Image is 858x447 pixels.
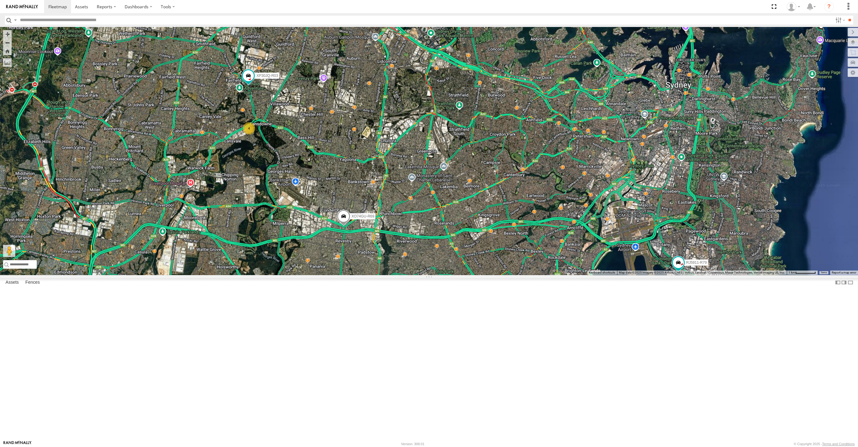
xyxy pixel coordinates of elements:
label: Hide Summary Table [847,278,853,287]
label: Assets [2,278,22,287]
div: Version: 308.01 [401,442,424,446]
button: Zoom out [3,38,12,47]
span: Map data ©2025 Imagery ©2025 Airbus, CNES / Airbus, Landsat / Copernicus, Maxar Technologies, Vex... [619,271,785,274]
button: Drag Pegman onto the map to open Street View [3,245,15,257]
span: XP30JQ-R03 [256,74,278,78]
a: Terms (opens in new tab) [821,271,827,274]
span: 1 km [788,271,795,274]
button: Zoom in [3,30,12,38]
a: Terms and Conditions [822,442,855,446]
label: Measure [3,58,12,67]
label: Map Settings [848,68,858,77]
span: XO74GU-R69 [352,214,374,218]
div: Quang MAC [785,2,802,11]
button: Zoom Home [3,47,12,55]
label: Dock Summary Table to the Right [841,278,847,287]
button: Map Scale: 1 km per 63 pixels [787,271,818,275]
div: © Copyright 2025 - [794,442,855,446]
label: Search Query [13,16,18,25]
button: Keyboard shortcuts [589,271,615,275]
a: Report a map error [832,271,856,274]
label: Search Filter Options [833,16,846,25]
div: 4 [243,122,255,134]
label: Fences [22,278,43,287]
span: RJ5911-R79 [686,260,707,265]
img: rand-logo.svg [6,5,38,9]
a: Visit our Website [3,441,32,447]
label: Dock Summary Table to the Left [835,278,841,287]
i: ? [824,2,834,12]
